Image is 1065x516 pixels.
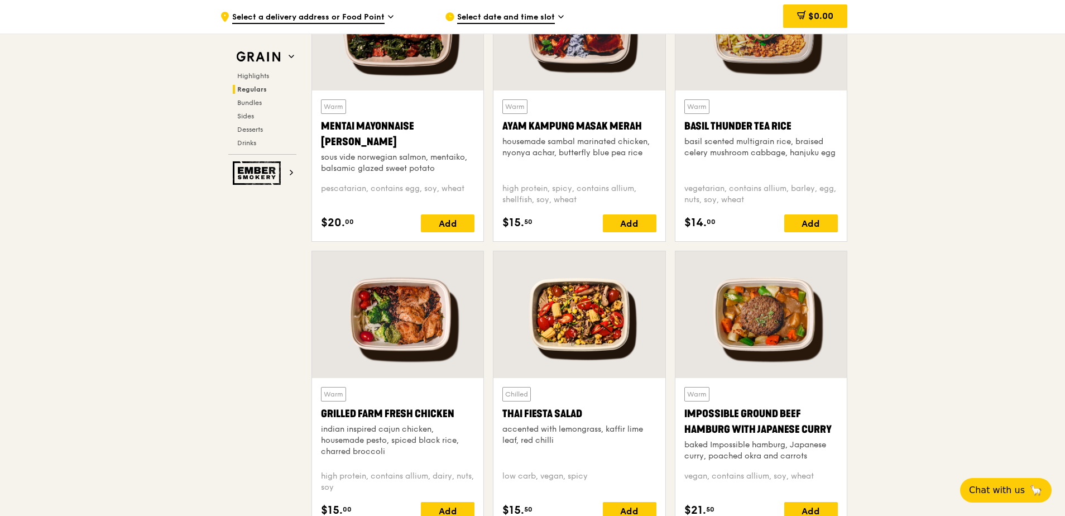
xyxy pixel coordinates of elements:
div: Basil Thunder Tea Rice [684,118,838,134]
div: Mentai Mayonnaise [PERSON_NAME] [321,118,474,150]
div: Ayam Kampung Masak Merah [502,118,656,134]
span: Sides [237,112,254,120]
div: vegan, contains allium, soy, wheat [684,471,838,493]
span: Desserts [237,126,263,133]
div: high protein, spicy, contains allium, shellfish, soy, wheat [502,183,656,206]
span: 00 [345,217,354,226]
div: baked Impossible hamburg, Japanese curry, poached okra and carrots [684,439,838,462]
div: low carb, vegan, spicy [502,471,656,493]
div: accented with lemongrass, kaffir lime leaf, red chilli [502,424,656,446]
div: Warm [321,387,346,402]
span: 00 [707,217,716,226]
div: Add [784,214,838,232]
div: Grilled Farm Fresh Chicken [321,406,474,422]
span: Chat with us [969,484,1025,497]
div: Impossible Ground Beef Hamburg with Japanese Curry [684,406,838,437]
div: Warm [502,99,527,114]
div: Thai Fiesta Salad [502,406,656,422]
span: $0.00 [808,11,833,21]
div: Add [421,214,474,232]
div: basil scented multigrain rice, braised celery mushroom cabbage, hanjuku egg [684,136,838,159]
button: Chat with us🦙 [960,478,1052,503]
span: $14. [684,214,707,231]
div: Chilled [502,387,531,402]
span: 00 [343,505,352,514]
div: housemade sambal marinated chicken, nyonya achar, butterfly blue pea rice [502,136,656,159]
div: Warm [684,99,709,114]
span: $20. [321,214,345,231]
span: Select date and time slot [457,12,555,24]
img: Ember Smokery web logo [233,161,284,185]
span: Drinks [237,139,256,147]
span: 🦙 [1029,484,1043,497]
span: Highlights [237,72,269,80]
div: high protein, contains allium, dairy, nuts, soy [321,471,474,493]
span: 50 [706,505,714,514]
div: sous vide norwegian salmon, mentaiko, balsamic glazed sweet potato [321,152,474,174]
span: 50 [524,217,532,226]
span: $15. [502,214,524,231]
div: Warm [684,387,709,402]
span: Select a delivery address or Food Point [232,12,385,24]
div: Warm [321,99,346,114]
img: Grain web logo [233,47,284,67]
div: Add [603,214,656,232]
span: Bundles [237,99,262,107]
div: pescatarian, contains egg, soy, wheat [321,183,474,206]
div: indian inspired cajun chicken, housemade pesto, spiced black rice, charred broccoli [321,424,474,457]
div: vegetarian, contains allium, barley, egg, nuts, soy, wheat [684,183,838,206]
span: 50 [524,505,532,514]
span: Regulars [237,85,267,93]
